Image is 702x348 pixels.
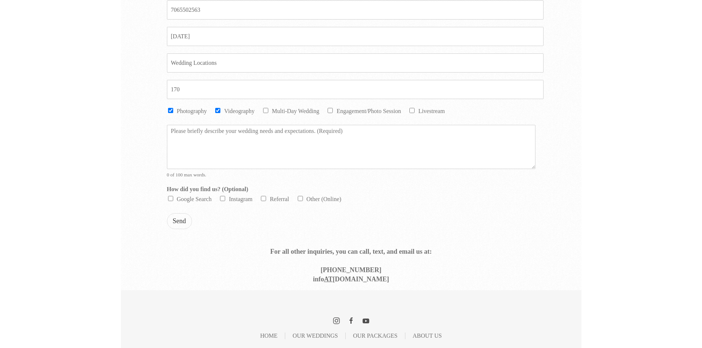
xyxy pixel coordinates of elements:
[177,196,212,202] label: Google Search
[418,108,445,114] label: Livestream
[313,275,389,283] strong: info [DOMAIN_NAME]
[167,186,535,193] label: How did you find us? (Optional)
[167,172,535,178] div: 0 of 100 max words.
[270,196,289,202] label: Referral
[167,213,192,229] button: Send
[324,275,333,283] span: AT
[229,196,252,202] label: Instagram
[224,108,255,114] label: Videography
[167,80,544,99] input: Guests #
[167,53,544,73] input: Wedding Locations
[272,108,319,114] label: Multi-Day Wedding
[307,196,342,202] label: Other (Online)
[167,0,544,20] input: Phone
[336,108,401,114] label: Engagement/Photo Session
[177,108,207,114] label: Photography
[167,27,544,46] input: Wedding Dates
[270,248,432,274] strong: For all other inquiries, you can call, text, and email us at: [PHONE_NUMBER]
